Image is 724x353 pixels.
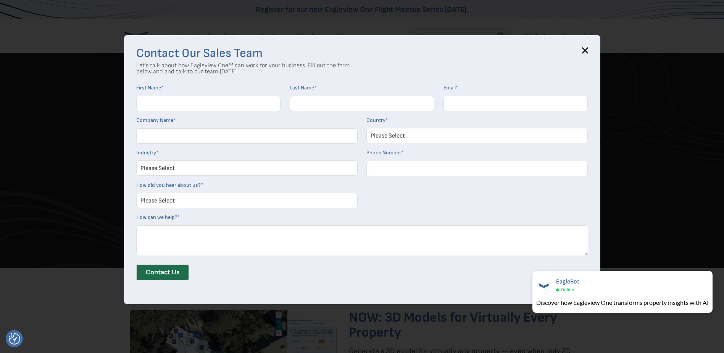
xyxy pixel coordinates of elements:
[536,298,709,307] div: Discover how Eagleview One transforms property insights with AI
[136,117,173,123] span: Company Name
[136,149,156,156] span: Industry
[136,214,177,220] span: How can we help?
[443,84,456,91] span: Email
[366,117,385,123] span: Country
[9,333,20,345] button: Consent Preferences
[536,278,551,293] img: EagleBot
[136,47,588,60] h3: Contact Our Sales Team
[9,333,20,345] img: Revisit consent button
[136,264,189,280] input: Contact Us
[136,63,350,75] p: Let's talk about how Eagleview One™ can work for your business. Fill out the form below and and t...
[136,84,161,91] span: First Name
[136,182,201,188] span: How did you hear about us?
[561,287,574,293] span: Online
[366,149,401,156] span: Phone Number
[290,84,314,91] span: Last Name
[556,278,579,285] span: EagleBot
